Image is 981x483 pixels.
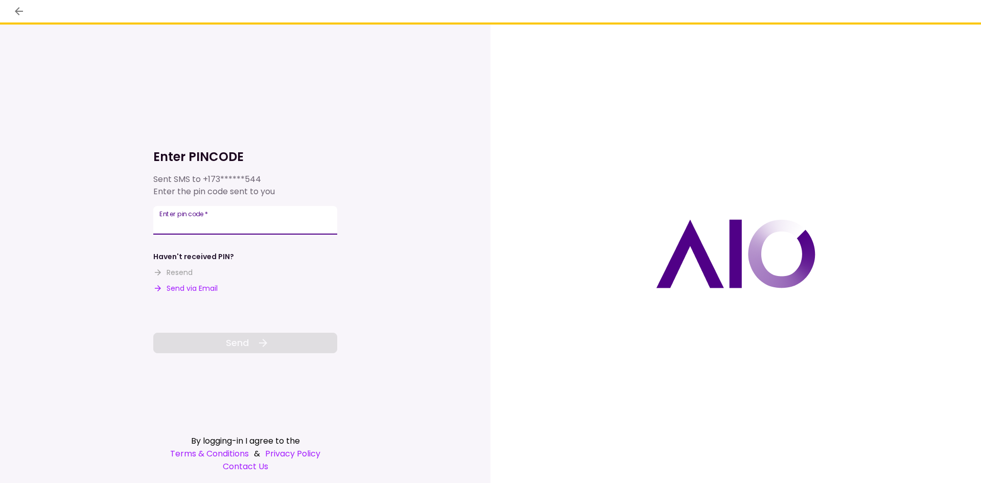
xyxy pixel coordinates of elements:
a: Terms & Conditions [170,447,249,460]
button: back [10,3,28,20]
h1: Enter PINCODE [153,149,337,165]
img: AIO logo [656,219,815,288]
button: Send via Email [153,283,218,294]
div: Sent SMS to Enter the pin code sent to you [153,173,337,198]
label: Enter pin code [159,210,208,218]
a: Privacy Policy [265,447,320,460]
a: Contact Us [153,460,337,473]
div: & [153,447,337,460]
button: Send [153,333,337,353]
div: By logging-in I agree to the [153,434,337,447]
button: Resend [153,267,193,278]
span: Send [226,336,249,350]
div: Haven't received PIN? [153,251,234,262]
